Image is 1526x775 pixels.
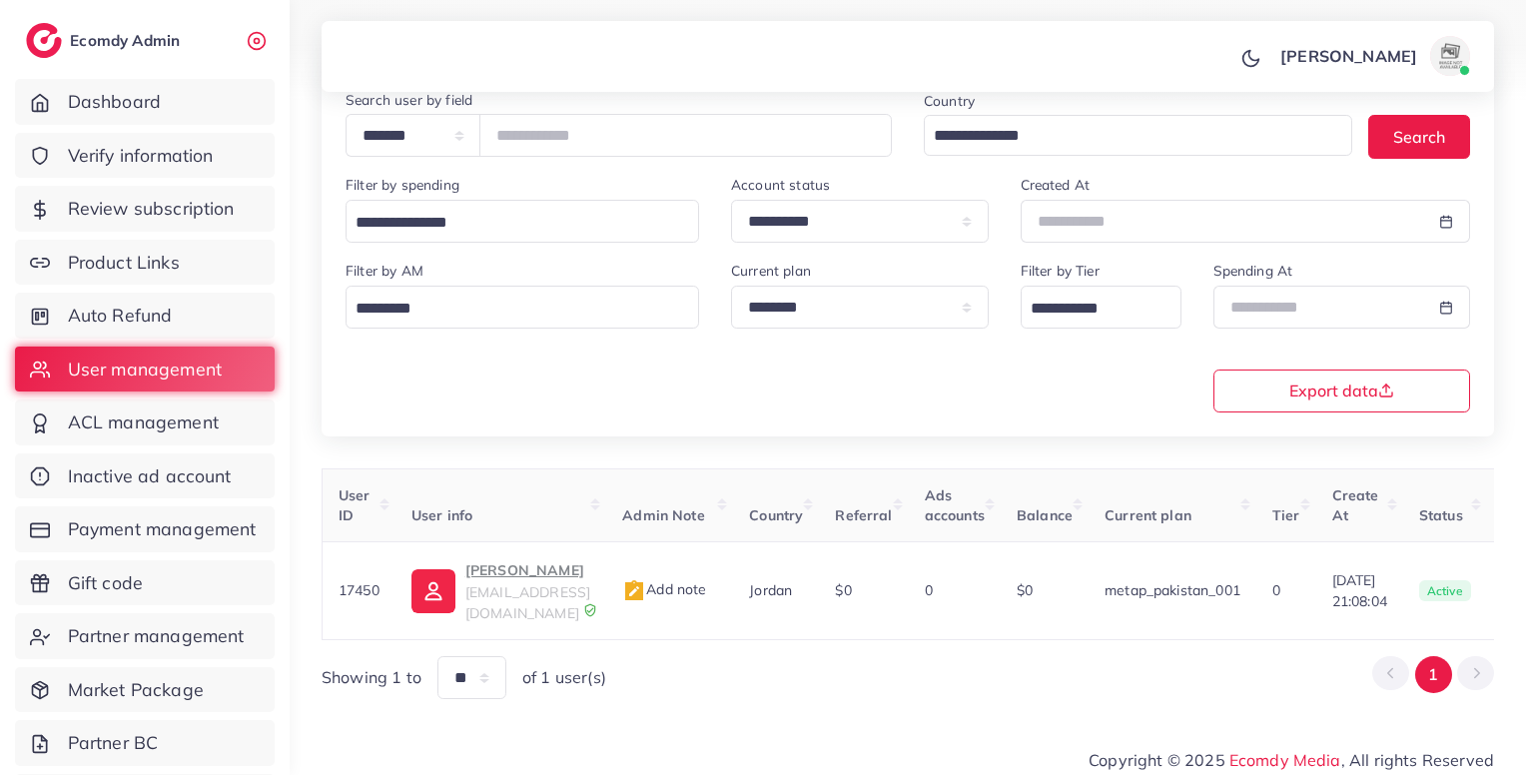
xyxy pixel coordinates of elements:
[68,89,161,115] span: Dashboard
[1272,506,1300,524] span: Tier
[1021,261,1100,281] label: Filter by Tier
[1372,656,1494,693] ul: Pagination
[731,261,811,281] label: Current plan
[1272,581,1280,599] span: 0
[1419,580,1471,602] span: active
[15,186,275,232] a: Review subscription
[70,31,185,50] h2: Ecomdy Admin
[411,506,472,524] span: User info
[15,240,275,286] a: Product Links
[1332,486,1379,524] span: Create At
[68,250,180,276] span: Product Links
[68,357,222,383] span: User management
[15,560,275,606] a: Gift code
[1280,44,1417,68] p: [PERSON_NAME]
[15,613,275,659] a: Partner management
[925,486,985,524] span: Ads accounts
[1341,748,1494,772] span: , All rights Reserved
[1021,175,1091,195] label: Created At
[15,720,275,766] a: Partner BC
[349,208,673,239] input: Search for option
[927,121,1326,152] input: Search for option
[346,175,459,195] label: Filter by spending
[68,677,204,703] span: Market Package
[1105,581,1240,599] span: metap_pakistan_001
[1024,294,1155,325] input: Search for option
[68,516,257,542] span: Payment management
[465,558,590,582] p: [PERSON_NAME]
[346,286,699,329] div: Search for option
[346,261,423,281] label: Filter by AM
[68,623,245,649] span: Partner management
[731,175,830,195] label: Account status
[68,143,214,169] span: Verify information
[835,506,892,524] span: Referral
[1017,506,1073,524] span: Balance
[749,581,792,599] span: Jordan
[26,23,185,58] a: logoEcomdy Admin
[925,581,933,599] span: 0
[583,603,597,617] img: 9CAL8B2pu8EFxCJHYAAAAldEVYdGRhdGU6Y3JlYXRlADIwMjItMTItMDlUMDQ6NTg6MzkrMDA6MDBXSlgLAAAAJXRFWHRkYXR...
[26,23,62,58] img: logo
[1229,750,1341,770] a: Ecomdy Media
[465,583,590,621] span: [EMAIL_ADDRESS][DOMAIN_NAME]
[68,409,219,435] span: ACL management
[15,347,275,392] a: User management
[1419,506,1463,524] span: Status
[15,293,275,339] a: Auto Refund
[835,581,851,599] span: $0
[1105,506,1191,524] span: Current plan
[622,579,646,603] img: admin_note.cdd0b510.svg
[15,506,275,552] a: Payment management
[749,506,803,524] span: Country
[1289,383,1394,398] span: Export data
[1269,36,1478,76] a: [PERSON_NAME]avatar
[68,196,235,222] span: Review subscription
[322,666,421,689] span: Showing 1 to
[1332,570,1387,611] span: [DATE] 21:08:04
[622,506,705,524] span: Admin Note
[15,399,275,445] a: ACL management
[1415,656,1452,693] button: Go to page 1
[1213,370,1471,412] button: Export data
[15,667,275,713] a: Market Package
[68,463,232,489] span: Inactive ad account
[349,294,673,325] input: Search for option
[346,200,699,243] div: Search for option
[15,133,275,179] a: Verify information
[924,115,1352,156] div: Search for option
[1213,261,1293,281] label: Spending At
[411,558,590,623] a: [PERSON_NAME][EMAIL_ADDRESS][DOMAIN_NAME]
[68,303,173,329] span: Auto Refund
[68,570,143,596] span: Gift code
[15,453,275,499] a: Inactive ad account
[622,580,706,598] span: Add note
[339,486,371,524] span: User ID
[411,569,455,613] img: ic-user-info.36bf1079.svg
[1021,286,1181,329] div: Search for option
[1089,748,1494,772] span: Copyright © 2025
[1430,36,1470,76] img: avatar
[1368,115,1470,158] button: Search
[68,730,159,756] span: Partner BC
[1017,581,1033,599] span: $0
[522,666,606,689] span: of 1 user(s)
[15,79,275,125] a: Dashboard
[339,581,380,599] span: 17450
